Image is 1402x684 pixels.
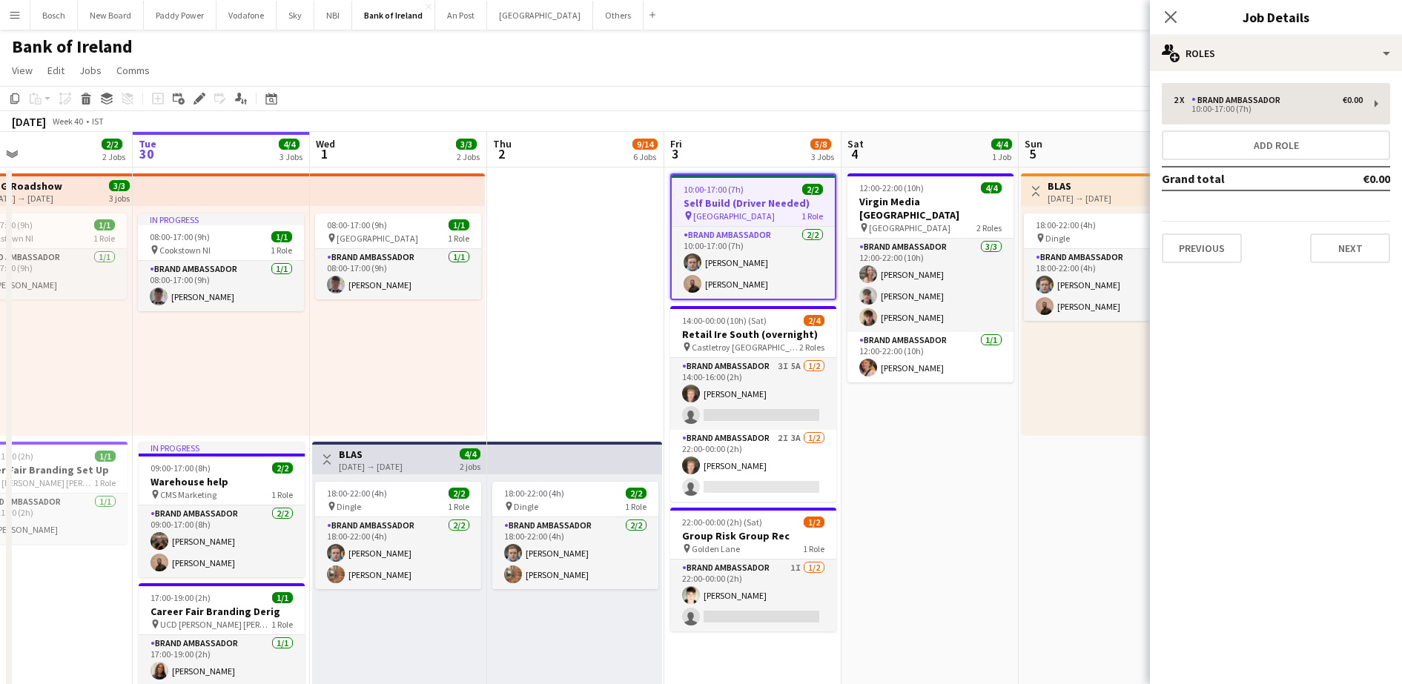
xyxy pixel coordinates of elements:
span: Cookstown NI [159,245,211,256]
span: 1/1 [95,451,116,462]
app-job-card: In progress09:00-17:00 (8h)2/2Warehouse help CMS Marketing1 RoleBrand Ambassador2/209:00-17:00 (8... [139,442,305,577]
span: Thu [493,137,512,150]
div: 14:00-00:00 (10h) (Sat)2/4Retail Ire South (overnight) Castletroy [GEOGRAPHIC_DATA]2 RolesBrand A... [670,306,836,502]
button: Add role [1162,130,1390,160]
span: 3/3 [456,139,477,150]
app-card-role: Brand Ambassador2/210:00-17:00 (7h)[PERSON_NAME][PERSON_NAME] [672,227,835,299]
div: 1 Job [992,151,1011,162]
button: Bank of Ireland [352,1,435,30]
span: 1 Role [801,210,823,222]
span: 2 Roles [799,342,824,353]
app-card-role: Brand Ambassador2/209:00-17:00 (8h)[PERSON_NAME][PERSON_NAME] [139,505,305,577]
span: [GEOGRAPHIC_DATA] [869,222,950,233]
app-card-role: Brand Ambassador2/218:00-22:00 (4h)[PERSON_NAME][PERSON_NAME] [492,517,658,589]
span: CMS Marketing [160,489,216,500]
span: 1 Role [94,477,116,488]
h3: Career Fair Branding Derig [139,605,305,618]
h3: BLAS [1048,179,1111,193]
div: [DATE] → [DATE] [1048,193,1111,204]
span: 2/2 [449,488,469,499]
a: Edit [42,61,70,80]
div: [DATE] → [DATE] [339,461,403,472]
app-job-card: 10:00-17:00 (7h)2/2Self Build (Driver Needed) [GEOGRAPHIC_DATA]1 RoleBrand Ambassador2/210:00-17:... [670,173,836,300]
div: 3 Jobs [811,151,834,162]
span: 1/1 [272,592,293,603]
a: View [6,61,39,80]
span: [GEOGRAPHIC_DATA] [693,210,775,222]
span: 1 Role [271,619,293,630]
div: 18:00-22:00 (4h)2/2 Dingle1 RoleBrand Ambassador2/218:00-22:00 (4h)[PERSON_NAME][PERSON_NAME] [315,482,481,589]
div: 3 jobs [109,191,130,204]
h3: Virgin Media [GEOGRAPHIC_DATA] [847,195,1014,222]
span: 4/4 [991,139,1012,150]
span: 18:00-22:00 (4h) [504,488,564,499]
span: Wed [316,137,335,150]
app-job-card: In progress08:00-17:00 (9h)1/1 Cookstown NI1 RoleBrand Ambassador1/108:00-17:00 (9h)[PERSON_NAME] [138,213,304,311]
app-card-role: Brand Ambassador1/112:00-22:00 (10h)[PERSON_NAME] [847,332,1014,382]
span: 9/14 [632,139,658,150]
span: 17:00-19:00 (2h) [151,592,211,603]
span: 1/1 [94,219,115,230]
app-job-card: 22:00-00:00 (2h) (Sat)1/2Group Risk Group Rec Golden Lane1 RoleBrand Ambassador1I1/222:00-00:00 (... [670,508,836,631]
span: Golden Lane [692,543,740,554]
span: Sat [847,137,864,150]
div: IST [92,116,104,127]
span: 2/4 [804,315,824,326]
app-card-role: Brand Ambassador2/218:00-22:00 (4h)[PERSON_NAME][PERSON_NAME] [315,517,481,589]
button: Others [593,1,644,30]
button: Vodafone [216,1,277,30]
span: 22:00-00:00 (2h) (Sat) [682,517,762,528]
button: An Post [435,1,487,30]
h3: Self Build (Driver Needed) [672,196,835,210]
span: 4 [845,145,864,162]
span: 4/4 [279,139,300,150]
span: 1 Role [625,501,647,512]
div: In progress [138,213,304,225]
span: Dingle [337,501,361,512]
span: 14:00-00:00 (10h) (Sat) [682,315,767,326]
span: 09:00-17:00 (8h) [151,462,211,474]
span: 2/2 [272,462,293,474]
app-card-role: Brand Ambassador2I3A1/222:00-00:00 (2h)[PERSON_NAME] [670,430,836,502]
span: 18:00-22:00 (4h) [1036,219,1096,230]
div: [DATE] [12,114,46,129]
app-card-role: Brand Ambassador2/218:00-22:00 (4h)[PERSON_NAME][PERSON_NAME] [1024,249,1190,321]
span: 3/3 [109,180,130,191]
app-card-role: Brand Ambassador1/108:00-17:00 (9h)[PERSON_NAME] [315,249,481,299]
button: Bosch [30,1,78,30]
span: 2/2 [102,139,122,150]
span: Dingle [1045,233,1070,244]
app-job-card: 12:00-22:00 (10h)4/4Virgin Media [GEOGRAPHIC_DATA] [GEOGRAPHIC_DATA]2 RolesBrand Ambassador3/312:... [847,173,1014,382]
span: View [12,64,33,77]
div: 3 Jobs [280,151,302,162]
span: 5/8 [810,139,831,150]
div: €0.00 [1343,95,1363,105]
span: Castletroy [GEOGRAPHIC_DATA] [692,342,799,353]
span: Comms [116,64,150,77]
span: 5 [1022,145,1042,162]
span: 1 Role [271,489,293,500]
div: 18:00-22:00 (4h)2/2 Dingle1 RoleBrand Ambassador2/218:00-22:00 (4h)[PERSON_NAME][PERSON_NAME] [1024,213,1190,321]
div: In progress [139,442,305,454]
span: 2/2 [802,184,823,195]
span: 1 Role [271,245,292,256]
button: New Board [78,1,144,30]
app-card-role: Brand Ambassador1I1/222:00-00:00 (2h)[PERSON_NAME] [670,560,836,631]
app-job-card: 08:00-17:00 (9h)1/1 [GEOGRAPHIC_DATA]1 RoleBrand Ambassador1/108:00-17:00 (9h)[PERSON_NAME] [315,213,481,299]
span: 1/1 [449,219,469,230]
div: Roles [1150,36,1402,71]
app-card-role: Brand Ambassador1/108:00-17:00 (9h)[PERSON_NAME] [138,261,304,311]
span: 08:00-17:00 (9h) [327,219,387,230]
span: 1/2 [804,517,824,528]
h3: BLAS [339,448,403,461]
div: 2 Jobs [457,151,480,162]
span: 1 Role [93,233,115,244]
td: €0.00 [1320,167,1390,190]
div: 2 Jobs [102,151,125,162]
app-job-card: 18:00-22:00 (4h)2/2 Dingle1 RoleBrand Ambassador2/218:00-22:00 (4h)[PERSON_NAME][PERSON_NAME] [492,482,658,589]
